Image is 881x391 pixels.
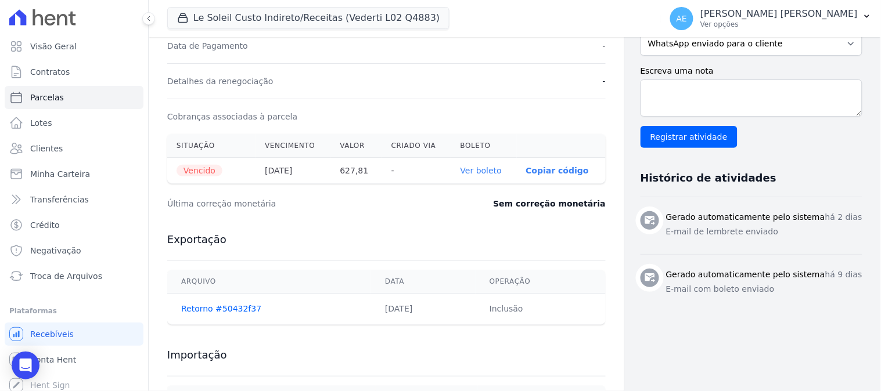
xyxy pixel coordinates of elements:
th: - [382,158,451,184]
dt: Cobranças associadas à parcela [167,111,297,122]
input: Registrar atividade [641,126,738,148]
span: Negativação [30,245,81,256]
th: Operação [476,270,606,294]
a: Crédito [5,213,143,237]
a: Lotes [5,111,143,135]
th: Arquivo [167,270,371,294]
a: Negativação [5,239,143,262]
h3: Importação [167,348,606,362]
button: AE [PERSON_NAME] [PERSON_NAME] Ver opções [661,2,881,35]
td: [DATE] [371,294,476,325]
th: [DATE] [256,158,330,184]
div: Open Intercom Messenger [12,352,39,379]
th: Vencimento [256,134,330,158]
a: Contratos [5,60,143,84]
p: há 9 dias [825,269,862,281]
p: há 2 dias [825,211,862,223]
th: Situação [167,134,256,158]
span: Transferências [30,194,89,205]
span: Crédito [30,219,60,231]
a: Recebíveis [5,323,143,346]
a: Visão Geral [5,35,143,58]
a: Ver boleto [461,166,502,175]
span: Vencido [177,165,222,176]
dt: Data de Pagamento [167,40,248,52]
button: Copiar código [526,166,589,175]
h3: Histórico de atividades [641,171,776,185]
td: Inclusão [476,294,606,325]
span: Minha Carteira [30,168,90,180]
h3: Gerado automaticamente pelo sistema [666,269,825,281]
span: Clientes [30,143,63,154]
a: Minha Carteira [5,162,143,186]
span: Visão Geral [30,41,77,52]
span: Parcelas [30,92,64,103]
a: Clientes [5,137,143,160]
span: Recebíveis [30,328,74,340]
span: Conta Hent [30,354,76,365]
h3: Exportação [167,233,606,247]
p: [PERSON_NAME] [PERSON_NAME] [700,8,858,20]
p: E-mail de lembrete enviado [666,226,862,238]
th: 627,81 [330,158,382,184]
h3: Gerado automaticamente pelo sistema [666,211,825,223]
span: AE [677,15,687,23]
th: Boleto [451,134,517,158]
button: Le Soleil Custo Indireto/Receitas (Vederti L02 Q4883) [167,7,450,29]
p: E-mail com boleto enviado [666,283,862,295]
a: Retorno #50432f37 [181,305,261,314]
dd: Sem correção monetária [493,198,605,209]
th: Valor [330,134,382,158]
p: Ver opções [700,20,858,29]
a: Troca de Arquivos [5,265,143,288]
span: Contratos [30,66,70,78]
dt: Última correção monetária [167,198,426,209]
th: Criado via [382,134,451,158]
a: Parcelas [5,86,143,109]
dd: - [603,40,606,52]
dd: - [603,75,606,87]
a: Transferências [5,188,143,211]
dt: Detalhes da renegociação [167,75,274,87]
span: Lotes [30,117,52,129]
label: Escreva uma nota [641,65,862,77]
div: Plataformas [9,304,139,318]
a: Conta Hent [5,348,143,371]
span: Troca de Arquivos [30,270,102,282]
th: Data [371,270,476,294]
